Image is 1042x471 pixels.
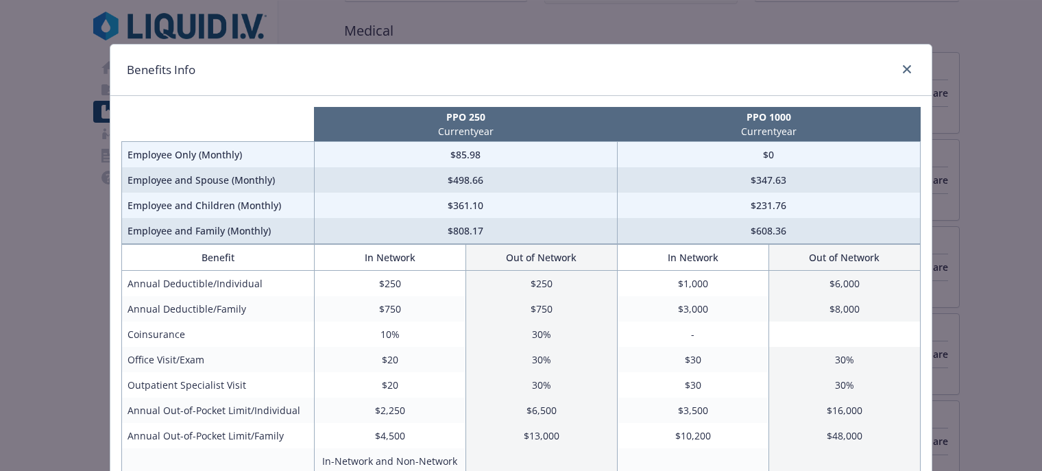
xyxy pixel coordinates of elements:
[768,423,920,448] td: $48,000
[122,107,315,142] th: intentionally left blank
[465,322,617,347] td: 30%
[122,245,315,271] th: Benefit
[314,271,465,297] td: $250
[465,423,617,448] td: $13,000
[314,245,465,271] th: In Network
[617,167,920,193] td: $347.63
[122,142,315,168] td: Employee Only (Monthly)
[314,423,465,448] td: $4,500
[617,245,768,271] th: In Network
[465,245,617,271] th: Out of Network
[314,218,617,244] td: $808.17
[617,193,920,218] td: $231.76
[122,372,315,398] td: Outpatient Specialist Visit
[122,296,315,322] td: Annual Deductible/Family
[617,347,768,372] td: $30
[620,110,917,124] p: PPO 1000
[314,193,617,218] td: $361.10
[617,372,768,398] td: $30
[122,218,315,244] td: Employee and Family (Monthly)
[122,347,315,372] td: Office Visit/Exam
[122,271,315,297] td: Annual Deductible/Individual
[899,61,915,77] a: close
[617,423,768,448] td: $10,200
[317,110,614,124] p: PPO 250
[122,423,315,448] td: Annual Out-of-Pocket Limit/Family
[314,296,465,322] td: $750
[768,271,920,297] td: $6,000
[465,271,617,297] td: $250
[122,167,315,193] td: Employee and Spouse (Monthly)
[127,61,195,79] h1: Benefits Info
[617,398,768,423] td: $3,500
[617,218,920,244] td: $608.36
[314,322,465,347] td: 10%
[620,124,917,138] p: Current year
[465,296,617,322] td: $750
[768,398,920,423] td: $16,000
[465,347,617,372] td: 30%
[122,322,315,347] td: Coinsurance
[768,347,920,372] td: 30%
[314,347,465,372] td: $20
[768,296,920,322] td: $8,000
[122,398,315,423] td: Annual Out-of-Pocket Limit/Individual
[465,372,617,398] td: 30%
[314,167,617,193] td: $498.66
[617,271,768,297] td: $1,000
[314,372,465,398] td: $20
[617,322,768,347] td: -
[465,398,617,423] td: $6,500
[617,296,768,322] td: $3,000
[768,245,920,271] th: Out of Network
[314,398,465,423] td: $2,250
[314,142,617,168] td: $85.98
[122,193,315,218] td: Employee and Children (Monthly)
[617,142,920,168] td: $0
[768,372,920,398] td: 30%
[317,124,614,138] p: Current year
